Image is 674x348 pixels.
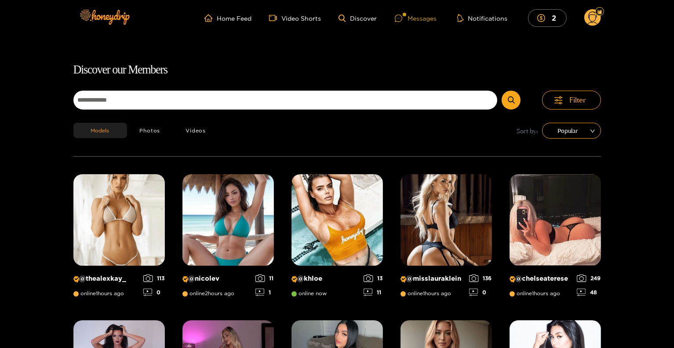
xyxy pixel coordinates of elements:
[401,275,465,283] p: @ misslauraklein
[73,174,165,303] a: Creator Profile Image: thealexkay_@thealexkay_online1hours ago1130
[597,9,602,15] img: Fan Level
[182,290,235,297] span: online 2 hours ago
[73,174,165,266] img: Creator Profile Image: thealexkay_
[550,13,557,22] mark: 2
[127,123,173,138] button: Photos
[73,61,601,79] h1: Discover our Members
[291,290,327,297] span: online now
[364,275,383,282] div: 13
[549,124,594,137] span: Popular
[510,174,601,303] a: Creator Profile Image: chelseaterese@chelseatereseonline1hours ago24948
[542,91,601,110] button: Filter
[510,290,561,297] span: online 1 hours ago
[537,14,550,22] span: dollar
[73,123,127,138] button: Models
[255,275,274,282] div: 11
[395,13,437,23] div: Messages
[455,14,510,22] button: Notifications
[542,123,601,139] div: sort
[577,275,601,282] div: 249
[517,126,539,136] span: Sort by:
[528,9,567,26] button: 2
[182,174,274,303] a: Creator Profile Image: nicolev@nicolevonline2hours ago111
[73,275,139,283] p: @ thealexkay_
[570,95,587,105] span: Filter
[401,290,452,297] span: online 1 hours ago
[364,289,383,296] div: 11
[291,174,383,266] img: Creator Profile Image: khloe
[401,174,492,266] img: Creator Profile Image: misslauraklein
[339,15,377,22] a: Discover
[143,289,165,296] div: 0
[255,289,274,296] div: 1
[510,275,572,283] p: @ chelseaterese
[469,289,492,296] div: 0
[291,275,359,283] p: @ khloe
[269,14,281,22] span: video-camera
[73,290,124,297] span: online 1 hours ago
[510,174,601,266] img: Creator Profile Image: chelseaterese
[143,275,165,282] div: 113
[182,174,274,266] img: Creator Profile Image: nicolev
[577,289,601,296] div: 48
[469,275,492,282] div: 136
[269,14,321,22] a: Video Shorts
[204,14,217,22] span: home
[291,174,383,303] a: Creator Profile Image: khloe@khloeonline now1311
[502,91,521,110] button: Submit Search
[182,275,251,283] p: @ nicolev
[401,174,492,303] a: Creator Profile Image: misslauraklein@misslaurakleinonline1hours ago1360
[173,123,219,138] button: Videos
[204,14,251,22] a: Home Feed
